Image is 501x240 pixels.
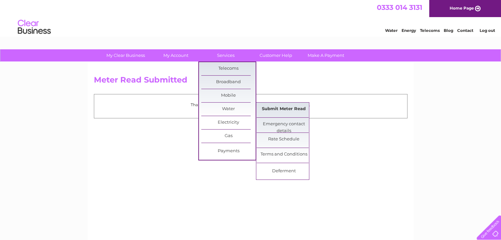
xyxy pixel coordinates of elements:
a: Emergency contact details [257,118,311,131]
a: Water [385,28,398,33]
a: Rate Schedule [257,133,311,146]
a: Make A Payment [299,49,353,61]
a: Blog [444,28,453,33]
div: Clear Business is a trading name of Verastar Limited (registered in [GEOGRAPHIC_DATA] No. 3667643... [95,4,406,32]
a: Terms and Conditions [257,148,311,161]
a: Energy [402,28,416,33]
a: Customer Help [249,49,303,61]
a: Deferment [257,165,311,178]
a: Contact [457,28,473,33]
h2: Meter Read Submitted [94,75,407,88]
a: Telecoms [420,28,440,33]
a: Gas [201,130,256,143]
a: Log out [479,28,495,33]
a: Services [199,49,253,61]
p: Thank you for your time, your meter read has been received. [97,102,404,108]
a: Broadband [201,76,256,89]
a: Telecoms [201,62,256,75]
a: My Account [149,49,203,61]
a: Water [201,103,256,116]
a: Electricity [201,116,256,129]
a: My Clear Business [98,49,153,61]
a: Mobile [201,89,256,102]
a: Payments [201,145,256,158]
img: logo.png [17,17,51,37]
a: Submit Meter Read [257,103,311,116]
a: 0333 014 3131 [377,3,422,12]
